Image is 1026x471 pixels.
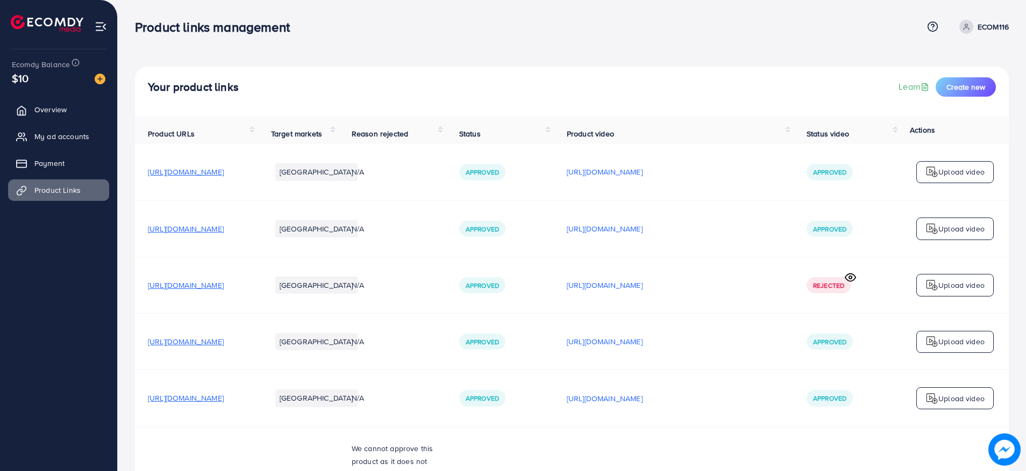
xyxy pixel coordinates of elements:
[466,224,499,234] span: Approved
[938,165,985,178] p: Upload video
[938,335,985,348] p: Upload video
[352,280,364,291] span: N/A
[925,222,938,235] img: logo
[955,20,1009,34] a: ECOM116
[34,158,65,169] span: Payment
[275,220,358,237] li: [GEOGRAPHIC_DATA]
[938,222,985,235] p: Upload video
[807,128,849,139] span: Status video
[466,168,499,177] span: Approved
[148,166,224,177] span: [URL][DOMAIN_NAME]
[11,15,83,32] img: logo
[148,223,224,234] span: [URL][DOMAIN_NAME]
[910,125,935,135] span: Actions
[978,20,1009,33] p: ECOM116
[12,59,70,70] span: Ecomdy Balance
[567,128,614,139] span: Product video
[8,179,109,201] a: Product Links
[8,153,109,174] a: Payment
[352,223,364,234] span: N/A
[352,166,364,177] span: N/A
[925,392,938,405] img: logo
[95,74,105,84] img: image
[813,224,846,234] span: Approved
[352,128,408,139] span: Reason rejected
[459,128,481,139] span: Status
[275,277,358,294] li: [GEOGRAPHIC_DATA]
[34,185,81,195] span: Product Links
[148,280,224,291] span: [URL][DOMAIN_NAME]
[135,19,298,35] h3: Product links management
[567,335,643,348] p: [URL][DOMAIN_NAME]
[567,392,643,405] p: [URL][DOMAIN_NAME]
[567,279,643,292] p: [URL][DOMAIN_NAME]
[34,104,67,115] span: Overview
[8,99,109,120] a: Overview
[466,337,499,346] span: Approved
[925,279,938,292] img: logo
[925,165,938,178] img: logo
[936,77,996,97] button: Create new
[271,128,322,139] span: Target markets
[946,82,985,92] span: Create new
[95,20,107,33] img: menu
[813,281,844,290] span: Rejected
[352,336,364,347] span: N/A
[275,163,358,180] li: [GEOGRAPHIC_DATA]
[567,222,643,235] p: [URL][DOMAIN_NAME]
[813,168,846,177] span: Approved
[813,337,846,346] span: Approved
[275,389,358,407] li: [GEOGRAPHIC_DATA]
[925,335,938,348] img: logo
[899,81,931,93] a: Learn
[34,131,89,142] span: My ad accounts
[8,126,109,147] a: My ad accounts
[991,436,1018,463] img: image
[813,394,846,403] span: Approved
[352,393,364,403] span: N/A
[148,393,224,403] span: [URL][DOMAIN_NAME]
[148,128,195,139] span: Product URLs
[275,333,358,350] li: [GEOGRAPHIC_DATA]
[567,165,643,178] p: [URL][DOMAIN_NAME]
[938,279,985,292] p: Upload video
[148,336,224,347] span: [URL][DOMAIN_NAME]
[938,392,985,405] p: Upload video
[466,281,499,290] span: Approved
[466,394,499,403] span: Approved
[12,70,28,86] span: $10
[148,81,239,94] h4: Your product links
